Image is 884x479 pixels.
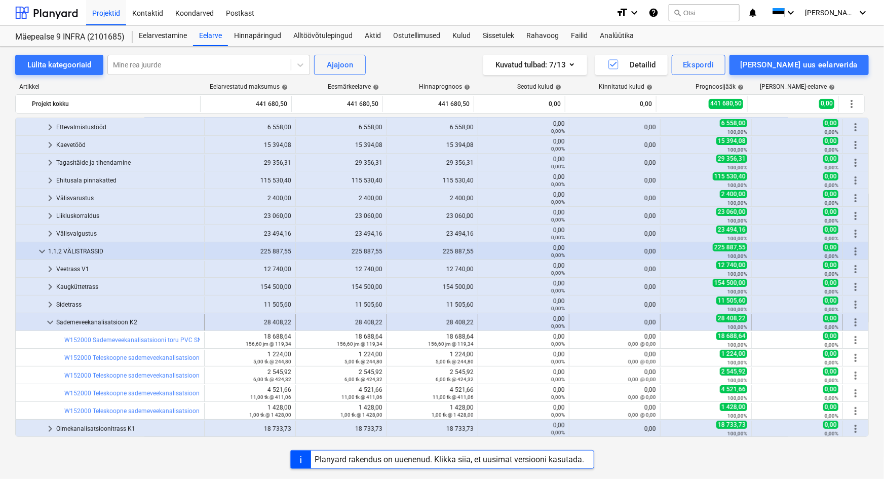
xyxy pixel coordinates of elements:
[482,209,565,223] div: 0,00
[823,403,838,411] span: 0,00
[193,26,228,46] a: Eelarve
[748,7,758,19] i: notifications
[391,177,474,184] div: 115 530,40
[823,243,838,251] span: 0,00
[825,360,838,365] small: 0,00%
[551,199,565,205] small: 0,00%
[56,297,200,313] div: Sidetrass
[253,377,291,382] small: 6,00 tk @ 424,32
[607,58,656,71] div: Detailid
[44,228,56,240] span: keyboard_arrow_right
[391,212,474,219] div: 23 060,00
[823,350,838,358] span: 0,00
[727,129,747,135] small: 100,00%
[300,124,382,131] div: 6 558,00
[713,279,747,287] span: 154 500,00
[573,212,656,219] div: 0,00
[250,394,291,400] small: 11,00 tk @ 411,06
[628,359,656,364] small: 0,00 @ 0,00
[716,314,747,322] span: 28 408,22
[300,283,382,290] div: 154 500,00
[785,7,797,19] i: keyboard_arrow_down
[391,369,474,383] div: 2 545,92
[850,370,862,382] span: Rohkem tegevusi
[823,208,838,216] span: 0,00
[387,96,470,112] div: 441 680,50
[850,121,862,133] span: Rohkem tegevusi
[209,195,291,202] div: 2 400,00
[573,319,656,326] div: 0,00
[391,351,474,365] div: 1 224,00
[314,55,366,75] button: Ajajoon
[720,385,747,393] span: 4 521,66
[300,248,382,255] div: 225 887,55
[477,26,520,46] a: Sissetulek
[683,58,714,71] div: Ekspordi
[823,172,838,180] span: 0,00
[520,26,565,46] a: Rahavoog
[391,159,474,166] div: 29 356,31
[573,248,656,255] div: 0,00
[15,83,201,90] div: Artikkel
[850,228,862,240] span: Rohkem tegevusi
[573,266,656,273] div: 0,00
[727,289,747,294] small: 100,00%
[716,137,747,145] span: 15 394,08
[359,26,387,46] a: Aktid
[850,316,862,328] span: Rohkem tegevusi
[287,26,359,46] a: Alltöövõtulepingud
[551,217,565,223] small: 0,00%
[741,58,858,71] div: [PERSON_NAME] uus eelarverida
[482,173,565,188] div: 0,00
[64,354,366,361] a: W152000 Teleskoopne sademeveekanalisatsiooni kaev DN400/315 mm, tarnimine ja paigaldus (liitumisp...
[716,208,747,216] span: 23 060,00
[64,337,253,344] a: W152000 Sademeveekanalisatsiooni toru PVC SN8 DN160/200/250
[391,266,474,273] div: 12 740,00
[551,270,565,276] small: 0,00%
[300,386,382,400] div: 4 521,66
[727,360,747,365] small: 100,00%
[56,172,200,189] div: Ehitusala pinnakatted
[823,119,838,127] span: 0,00
[823,261,838,269] span: 0,00
[300,159,382,166] div: 29 356,31
[462,84,470,90] span: help
[300,319,382,326] div: 28 408,22
[845,98,858,110] span: Rohkem tegevusi
[44,157,56,169] span: keyboard_arrow_right
[833,430,884,479] iframe: Chat Widget
[673,9,681,17] span: search
[482,369,565,383] div: 0,00
[825,253,838,259] small: 0,00%
[823,332,838,340] span: 0,00
[209,333,291,347] div: 18 688,64
[300,230,382,237] div: 23 494,16
[391,248,474,255] div: 225 887,55
[300,351,382,365] div: 1 224,00
[823,385,838,393] span: 0,00
[482,138,565,152] div: 0,00
[823,155,838,163] span: 0,00
[446,26,477,46] a: Kulud
[205,96,287,112] div: 441 680,50
[391,333,474,347] div: 18 688,64
[594,26,640,46] div: Analüütika
[56,137,200,153] div: Kaevetööd
[44,174,56,187] span: keyboard_arrow_right
[760,83,835,90] div: [PERSON_NAME]-eelarve
[850,139,862,151] span: Rohkem tegevusi
[850,210,862,222] span: Rohkem tegevusi
[825,395,838,401] small: 0,00%
[209,369,291,383] div: 2 545,92
[573,177,656,184] div: 0,00
[344,359,382,364] small: 5,00 tk @ 244,80
[573,283,656,290] div: 0,00
[478,96,561,112] div: 0,00
[56,155,200,171] div: Tagasitäide ja tihendamine
[300,141,382,149] div: 15 394,08
[44,192,56,204] span: keyboard_arrow_right
[573,301,656,308] div: 0,00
